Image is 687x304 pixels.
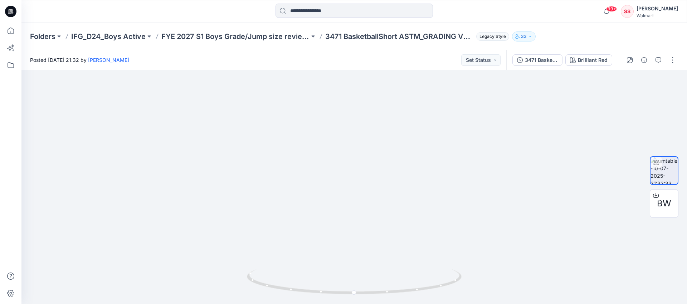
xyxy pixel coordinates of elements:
a: [PERSON_NAME] [88,57,129,63]
span: Legacy Style [476,32,509,41]
button: Brilliant Red [565,54,612,66]
span: 99+ [606,6,617,12]
a: IFG_D24_Boys Active [71,31,146,41]
button: Legacy Style [473,31,509,41]
p: 33 [521,33,527,40]
span: Posted [DATE] 21:32 by [30,56,129,64]
div: SS [621,5,634,18]
span: BW [657,197,671,210]
button: 3471 BasketballShort ASTM_GRADING VERIFICATION1 [512,54,562,66]
div: [PERSON_NAME] [637,4,678,13]
img: turntable-10-07-2025-21:32:33 [651,157,678,184]
a: Folders [30,31,55,41]
div: Walmart [637,13,678,18]
button: Details [638,54,650,66]
a: FYE 2027 S1 Boys Grade/Jump size review - ASTM grades [161,31,310,41]
p: 3471 BasketballShort ASTM_GRADING VERIFICATION1 [325,31,473,41]
button: 33 [512,31,536,41]
div: 3471 BasketballShort ASTM_GRADING VERIFICATION1 [525,56,558,64]
div: Brilliant Red [578,56,608,64]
